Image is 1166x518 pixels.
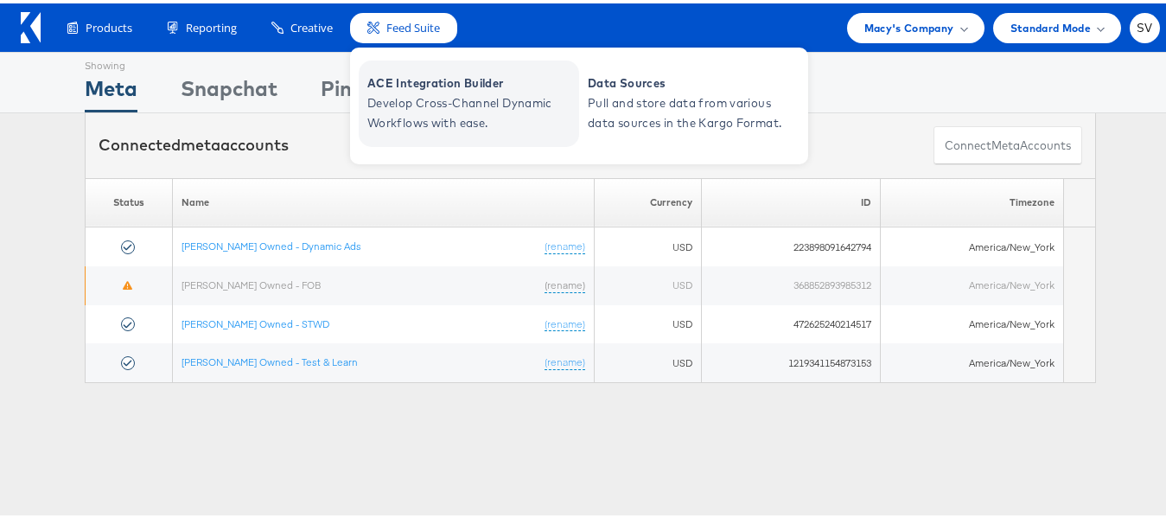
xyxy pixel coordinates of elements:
td: USD [594,224,701,263]
a: (rename) [545,352,585,367]
a: (rename) [545,275,585,290]
div: Snapchat [181,70,277,109]
th: Status [86,175,173,224]
div: Showing [85,49,137,70]
a: [PERSON_NAME] Owned - FOB [182,275,321,288]
th: Timezone [880,175,1063,224]
td: 223898091642794 [701,224,880,263]
td: USD [594,263,701,302]
div: Meta [85,70,137,109]
td: USD [594,302,701,341]
a: [PERSON_NAME] Owned - Test & Learn [182,352,358,365]
td: USD [594,340,701,379]
span: ACE Integration Builder [367,70,575,90]
th: Name [172,175,594,224]
td: 1219341154873153 [701,340,880,379]
span: meta [991,134,1020,150]
span: Data Sources [588,70,795,90]
a: Data Sources Pull and store data from various data sources in the Kargo Format. [579,57,800,144]
th: Currency [594,175,701,224]
span: Pull and store data from various data sources in the Kargo Format. [588,90,795,130]
div: Connected accounts [99,131,289,153]
button: ConnectmetaAccounts [933,123,1082,162]
span: meta [181,131,220,151]
th: ID [701,175,880,224]
a: (rename) [545,236,585,251]
a: ACE Integration Builder Develop Cross-Channel Dynamic Workflows with ease. [359,57,579,144]
span: SV [1137,19,1153,30]
td: America/New_York [880,302,1063,341]
td: America/New_York [880,263,1063,302]
td: 368852893985312 [701,263,880,302]
a: (rename) [545,314,585,329]
span: Develop Cross-Channel Dynamic Workflows with ease. [367,90,575,130]
span: Products [86,16,132,33]
span: Macy's Company [864,16,954,34]
a: [PERSON_NAME] Owned - STWD [182,314,329,327]
td: America/New_York [880,224,1063,263]
span: Reporting [186,16,237,33]
td: 472625240214517 [701,302,880,341]
div: Pinterest [321,70,412,109]
span: Standard Mode [1010,16,1091,34]
a: [PERSON_NAME] Owned - Dynamic Ads [182,236,361,249]
td: America/New_York [880,340,1063,379]
span: Creative [290,16,333,33]
span: Feed Suite [386,16,440,33]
